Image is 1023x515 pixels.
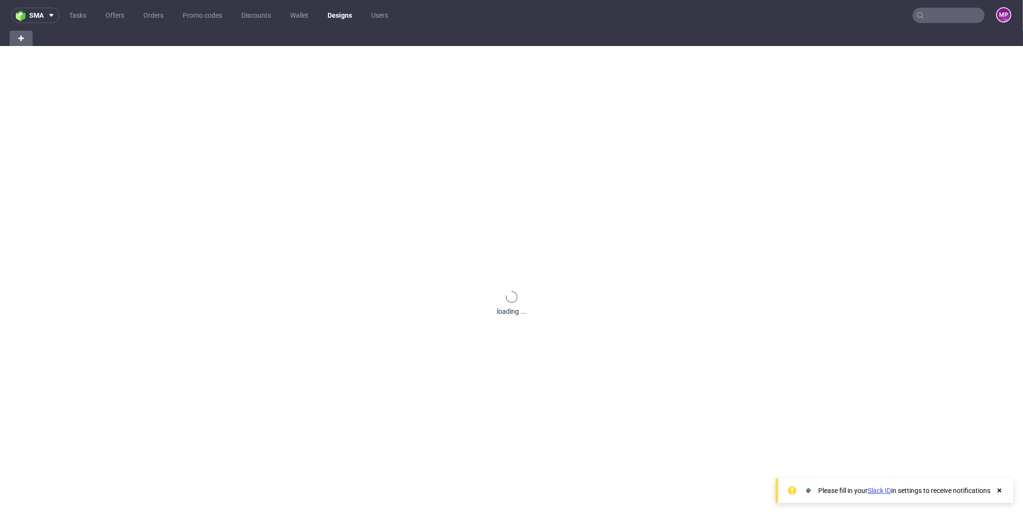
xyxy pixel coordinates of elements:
button: sma [12,8,59,23]
a: Offers [100,8,130,23]
div: loading ... [497,307,526,316]
img: logo [16,10,29,21]
a: Designs [322,8,358,23]
a: Discounts [235,8,277,23]
a: Users [365,8,394,23]
a: Wallet [284,8,314,23]
a: Slack ID [868,487,891,494]
a: Orders [138,8,169,23]
a: Promo codes [177,8,228,23]
span: sma [29,12,44,19]
figcaption: MP [997,8,1011,22]
div: Please fill in your in settings to receive notifications [818,486,990,495]
a: Tasks [63,8,92,23]
img: Slack [804,486,813,495]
